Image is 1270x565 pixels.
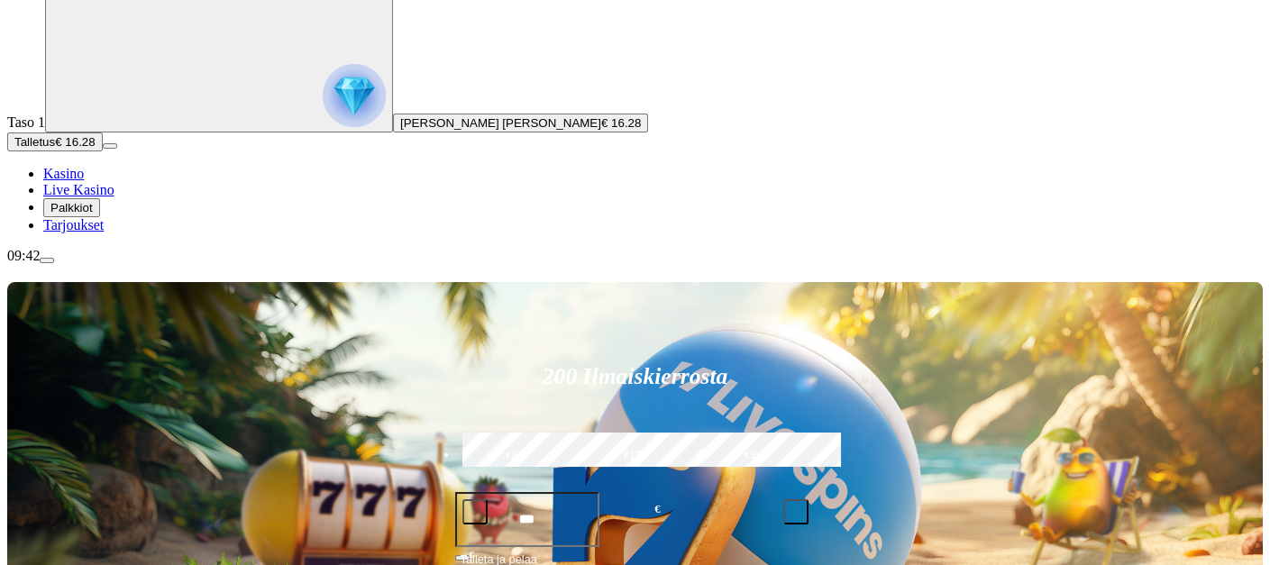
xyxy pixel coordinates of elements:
[654,501,660,518] span: €
[43,217,104,232] a: Tarjoukset
[40,258,54,263] button: menu
[103,143,117,149] button: menu
[699,430,812,482] label: €250
[7,248,40,263] span: 09:42
[43,166,84,181] a: Kasino
[43,198,100,217] button: Palkkiot
[323,64,386,127] img: reward progress
[7,132,103,151] button: Talletusplus icon€ 16.28
[43,182,114,197] a: Live Kasino
[14,135,55,149] span: Talletus
[462,499,488,524] button: minus icon
[7,166,1263,233] nav: Main menu
[783,499,809,524] button: plus icon
[601,116,641,130] span: € 16.28
[50,201,93,214] span: Palkkiot
[458,430,571,482] label: €50
[55,135,95,149] span: € 16.28
[400,116,601,130] span: [PERSON_NAME] [PERSON_NAME]
[393,114,648,132] button: [PERSON_NAME] [PERSON_NAME]€ 16.28
[470,549,475,560] span: €
[578,430,691,482] label: €150
[7,114,45,130] span: Taso 1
